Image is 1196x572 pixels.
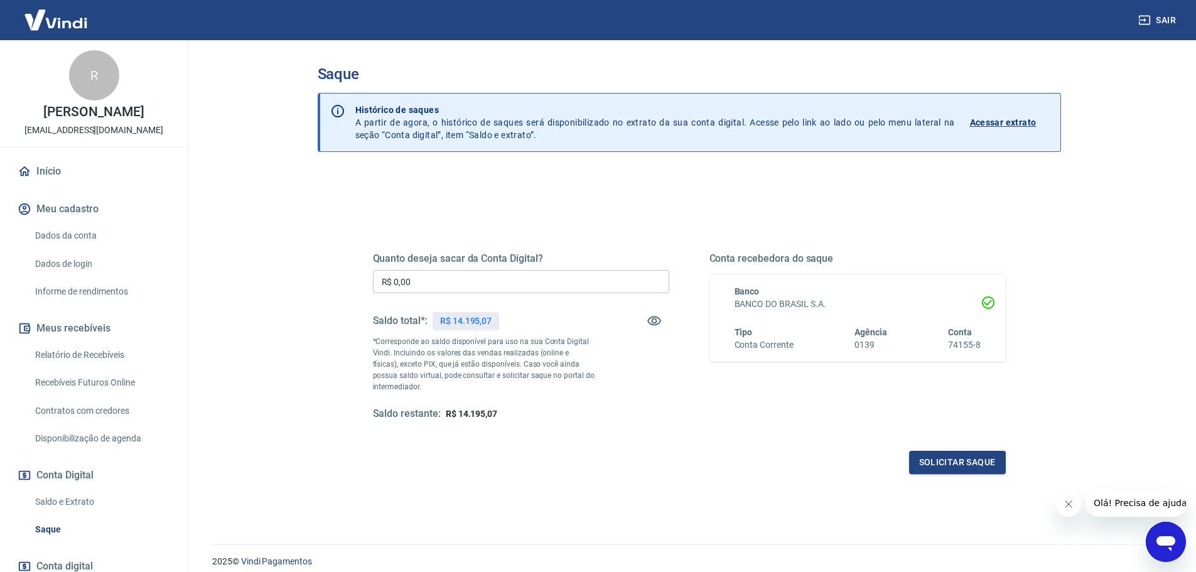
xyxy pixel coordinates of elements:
button: Conta Digital [15,461,173,489]
iframe: Mensagem da empresa [1086,489,1186,517]
h6: 0139 [854,338,887,352]
p: *Corresponde ao saldo disponível para uso na sua Conta Digital Vindi. Incluindo os valores das ve... [373,336,595,392]
h5: Quanto deseja sacar da Conta Digital? [373,252,669,265]
h3: Saque [318,65,1061,83]
p: 2025 © [212,555,1166,568]
button: Solicitar saque [909,451,1006,474]
h6: Conta Corrente [735,338,794,352]
button: Meus recebíveis [15,315,173,342]
button: Meu cadastro [15,195,173,223]
div: R [69,50,119,100]
a: Saque [30,517,173,542]
span: Banco [735,286,760,296]
img: Vindi [15,1,97,39]
a: Início [15,158,173,185]
h5: Saldo restante: [373,407,441,421]
iframe: Botão para abrir a janela de mensagens [1146,522,1186,562]
span: Agência [854,327,887,337]
button: Sair [1136,9,1181,32]
h6: BANCO DO BRASIL S.A. [735,298,981,311]
p: A partir de agora, o histórico de saques será disponibilizado no extrato da sua conta digital. Ac... [355,104,955,141]
p: [EMAIL_ADDRESS][DOMAIN_NAME] [24,124,163,137]
a: Informe de rendimentos [30,279,173,305]
h5: Conta recebedora do saque [709,252,1006,265]
p: [PERSON_NAME] [43,105,144,119]
span: R$ 14.195,07 [446,409,497,419]
a: Disponibilização de agenda [30,426,173,451]
a: Saldo e Extrato [30,489,173,515]
a: Contratos com credores [30,398,173,424]
a: Acessar extrato [970,104,1050,141]
iframe: Fechar mensagem [1056,492,1081,517]
a: Vindi Pagamentos [241,556,312,566]
span: Tipo [735,327,753,337]
a: Dados da conta [30,223,173,249]
span: Conta [948,327,972,337]
a: Relatório de Recebíveis [30,342,173,368]
h5: Saldo total*: [373,315,428,327]
a: Dados de login [30,251,173,277]
p: R$ 14.195,07 [440,315,492,328]
a: Recebíveis Futuros Online [30,370,173,396]
p: Acessar extrato [970,116,1037,129]
h6: 74155-8 [948,338,981,352]
span: Olá! Precisa de ajuda? [8,9,105,19]
p: Histórico de saques [355,104,955,116]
